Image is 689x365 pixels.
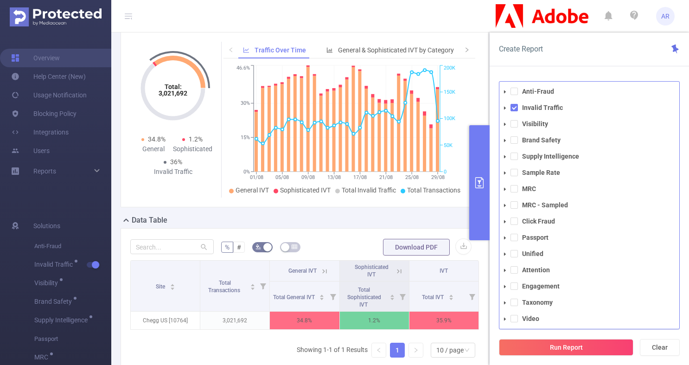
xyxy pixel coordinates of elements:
[499,339,633,356] button: Run Report
[522,104,563,111] strong: Invalid Traffic
[319,296,325,299] i: icon: caret-down
[250,286,255,289] i: icon: caret-down
[522,282,560,290] strong: Engagement
[326,47,333,53] i: icon: bar-chart
[273,294,316,301] span: Total General IVT
[297,343,368,358] li: Showing 1-1 of 1 Results
[130,239,214,254] input: Search...
[338,46,454,54] span: General & Sophisticated IVT by Category
[405,174,419,180] tspan: 25/08
[408,343,423,358] li: Next Page
[347,287,381,308] span: Total Sophisticated IVT
[241,101,250,107] tspan: 30%
[522,315,539,322] strong: Video
[11,67,86,86] a: Help Center (New)
[165,83,182,90] tspan: Total:
[466,282,478,311] i: Filter menu
[170,282,175,288] div: Sort
[208,280,242,294] span: Total Transactions
[170,282,175,285] i: icon: caret-up
[522,136,561,144] strong: Brand Safety
[376,347,382,353] i: icon: left
[396,282,409,311] i: Filter menu
[503,268,507,273] i: icon: caret-down
[464,47,470,52] i: icon: right
[522,250,543,257] strong: Unified
[132,215,167,226] h2: Data Table
[503,252,507,256] i: icon: caret-down
[379,174,393,180] tspan: 21/08
[243,169,250,175] tspan: 0%
[228,47,234,52] i: icon: left
[255,244,261,250] i: icon: bg-colors
[170,158,182,166] span: 36%
[225,243,230,251] span: %
[503,219,507,224] i: icon: caret-down
[189,135,203,143] span: 1.2%
[355,264,389,278] span: Sophisticated IVT
[33,162,56,180] a: Reports
[200,312,269,329] p: 3,021,692
[250,282,255,285] i: icon: caret-up
[11,123,69,141] a: Integrations
[389,296,395,299] i: icon: caret-down
[431,174,445,180] tspan: 29/08
[522,266,550,274] strong: Attention
[288,268,317,274] span: General IVT
[449,296,454,299] i: icon: caret-down
[173,144,212,154] div: Sophisticated
[250,174,263,180] tspan: 01/08
[134,144,173,154] div: General
[522,201,568,209] strong: MRC - Sampled
[407,186,460,194] span: Total Transactions
[250,282,255,288] div: Sort
[440,268,448,274] span: IVT
[448,293,454,299] div: Sort
[409,312,478,329] p: 35.9%
[503,171,507,175] i: icon: caret-down
[383,239,450,256] button: Download PDF
[153,167,192,177] div: Invalid Traffic
[170,286,175,289] i: icon: caret-down
[34,280,61,286] span: Visibility
[353,174,367,180] tspan: 17/08
[503,317,507,321] i: icon: caret-down
[11,86,87,104] a: Usage Notification
[413,347,419,353] i: icon: right
[444,169,447,175] tspan: 0
[444,142,453,148] tspan: 50K
[503,122,507,127] i: icon: caret-down
[326,282,339,311] i: Filter menu
[389,293,395,299] div: Sort
[503,90,507,94] i: icon: caret-down
[340,312,409,329] p: 1.2%
[503,236,507,240] i: icon: caret-down
[237,243,241,251] span: #
[34,261,76,268] span: Invalid Traffic
[390,343,404,357] a: 1
[255,46,306,54] span: Traffic Over Time
[241,134,250,141] tspan: 15%
[301,174,315,180] tspan: 09/08
[522,299,553,306] strong: Taxonomy
[389,293,395,296] i: icon: caret-up
[292,244,297,250] i: icon: table
[464,347,470,354] i: icon: down
[33,167,56,175] span: Reports
[522,88,554,95] strong: Anti-Fraud
[503,301,507,305] i: icon: caret-down
[319,293,325,296] i: icon: caret-up
[319,293,325,299] div: Sort
[236,186,269,194] span: General IVT
[640,339,680,356] button: Clear
[503,187,507,192] i: icon: caret-down
[444,116,455,122] tspan: 100K
[131,312,200,329] p: Chegg US [10764]
[275,174,289,180] tspan: 05/08
[342,186,396,194] span: Total Invalid Traffic
[522,153,579,160] strong: Supply Intelligence
[34,298,75,305] span: Brand Safety
[34,330,111,348] span: Passport
[422,294,445,301] span: Total IVT
[449,293,454,296] i: icon: caret-up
